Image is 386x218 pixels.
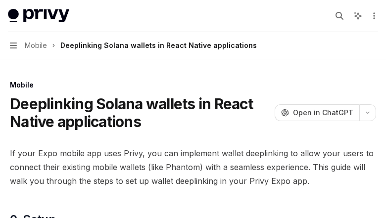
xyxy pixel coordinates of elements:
h1: Deeplinking Solana wallets in React Native applications [10,95,271,131]
img: light logo [8,9,69,23]
span: If your Expo mobile app uses Privy, you can implement wallet deeplinking to allow your users to c... [10,146,376,188]
span: Mobile [25,40,47,51]
div: Deeplinking Solana wallets in React Native applications [60,40,257,51]
span: Open in ChatGPT [293,108,353,118]
button: More actions [368,9,378,23]
button: Open in ChatGPT [275,104,359,121]
div: Mobile [10,80,376,90]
